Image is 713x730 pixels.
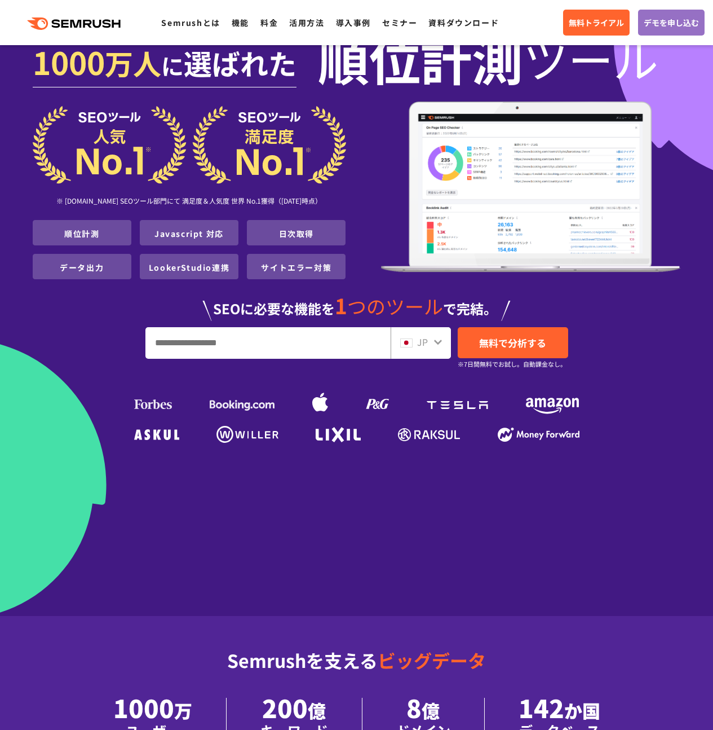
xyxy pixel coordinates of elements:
a: 機能 [232,17,249,28]
span: 順位計測 [318,36,523,81]
span: 1000 [33,39,105,84]
span: ビッグデータ [378,647,486,673]
a: 活用方法 [289,17,324,28]
span: 万 [174,697,192,723]
span: つのツール [347,292,443,320]
span: か国 [564,697,600,723]
small: ※7日間無料でお試し。自動課金なし。 [458,359,566,370]
span: JP [417,335,428,349]
div: SEOに必要な機能を [33,284,681,321]
a: データ出力 [60,262,104,273]
a: サイトエラー対策 [261,262,331,273]
input: URL、キーワードを入力してください [146,328,390,358]
span: に [161,49,184,82]
div: Semrushを支える [33,641,681,698]
span: 無料で分析する [479,336,546,350]
a: 順位計測 [64,228,99,239]
a: セミナー [382,17,417,28]
a: 無料で分析する [458,327,568,358]
a: 資料ダウンロード [428,17,499,28]
a: 導入事例 [336,17,371,28]
span: デモを申し込む [644,16,699,29]
span: で完結。 [443,298,497,318]
a: 日次取得 [279,228,314,239]
div: ※ [DOMAIN_NAME] SEOツール部門にて 満足度＆人気度 世界 No.1獲得（[DATE]時点） [33,184,346,220]
a: LookerStudio連携 [149,262,229,273]
span: 万人 [105,42,161,83]
span: 億 [308,697,326,723]
span: 選ばれた [184,42,296,83]
a: Javascript 対応 [154,228,224,239]
a: Semrushとは [161,17,220,28]
span: 無料トライアル [569,16,624,29]
a: 無料トライアル [563,10,630,36]
a: デモを申し込む [638,10,705,36]
a: 料金 [260,17,278,28]
span: 億 [422,697,440,723]
span: ツール [523,36,658,81]
span: 1 [335,290,347,320]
